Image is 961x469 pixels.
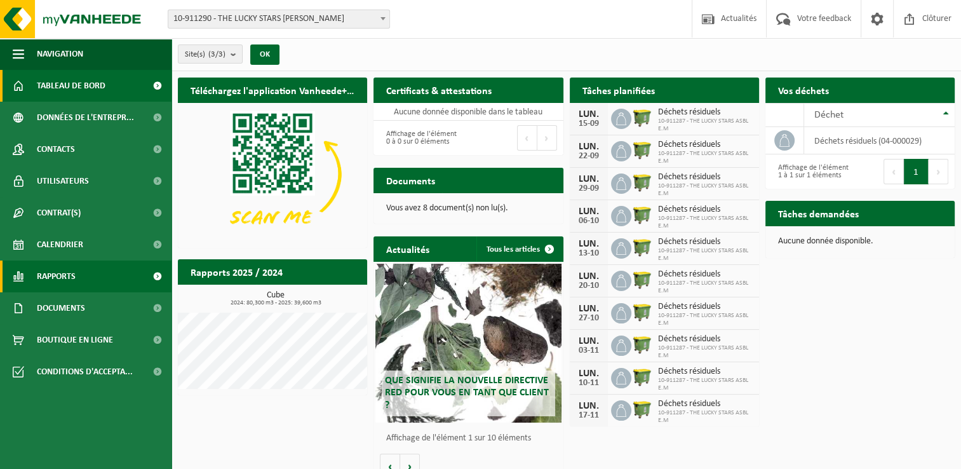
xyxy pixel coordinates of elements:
[658,205,753,215] span: Déchets résiduels
[385,376,549,410] span: Que signifie la nouvelle directive RED pour vous en tant que client ?
[658,172,753,182] span: Déchets résiduels
[250,44,279,65] button: OK
[168,10,389,28] span: 10-911290 - THE LUCKY STARS E.M - RONSE
[658,269,753,280] span: Déchets résiduels
[765,78,842,102] h2: Vos déchets
[658,237,753,247] span: Déchets résiduels
[576,369,601,379] div: LUN.
[185,45,225,64] span: Site(s)
[37,133,75,165] span: Contacts
[576,142,601,152] div: LUN.
[386,434,556,443] p: Affichage de l'élément 1 sur 10 éléments
[576,109,601,119] div: LUN.
[537,125,557,151] button: Next
[631,301,653,323] img: WB-1100-HPE-GN-50
[658,334,753,344] span: Déchets résiduels
[386,204,550,213] p: Vous avez 8 document(s) non lu(s).
[576,346,601,355] div: 03-11
[178,78,367,102] h2: Téléchargez l'application Vanheede+ maintenant!
[208,50,225,58] count: (3/3)
[576,336,601,346] div: LUN.
[37,261,76,292] span: Rapports
[778,237,942,246] p: Aucune donnée disponible.
[37,38,83,70] span: Navigation
[576,174,601,184] div: LUN.
[929,159,948,184] button: Next
[658,377,753,392] span: 10-911287 - THE LUCKY STARS ASBL E.M
[576,239,601,249] div: LUN.
[576,411,601,420] div: 17-11
[658,312,753,327] span: 10-911287 - THE LUCKY STARS ASBL E.M
[476,236,562,262] a: Tous les articles
[658,280,753,295] span: 10-911287 - THE LUCKY STARS ASBL E.M
[631,172,653,193] img: WB-1100-HPE-GN-50
[658,140,753,150] span: Déchets résiduels
[576,249,601,258] div: 13-10
[257,284,366,309] a: Consulter les rapports
[631,269,653,290] img: WB-1100-HPE-GN-50
[168,10,390,29] span: 10-911290 - THE LUCKY STARS E.M - RONSE
[576,207,601,217] div: LUN.
[658,344,753,360] span: 10-911287 - THE LUCKY STARS ASBL E.M
[576,271,601,282] div: LUN.
[658,399,753,409] span: Déchets résiduels
[37,102,134,133] span: Données de l'entrepr...
[576,314,601,323] div: 27-10
[658,367,753,377] span: Déchets résiduels
[884,159,904,184] button: Previous
[576,401,601,411] div: LUN.
[178,103,367,245] img: Download de VHEPlus App
[631,107,653,128] img: WB-1100-HPE-GN-50
[658,409,753,425] span: 10-911287 - THE LUCKY STARS ASBL E.M
[904,159,929,184] button: 1
[37,356,133,388] span: Conditions d'accepta...
[373,168,448,193] h2: Documents
[658,302,753,312] span: Déchets résiduels
[576,184,601,193] div: 29-09
[631,204,653,226] img: WB-1100-HPE-GN-50
[576,304,601,314] div: LUN.
[37,70,105,102] span: Tableau de bord
[772,158,854,186] div: Affichage de l'élément 1 à 1 sur 1 éléments
[373,236,442,261] h2: Actualités
[184,291,367,306] h3: Cube
[631,334,653,355] img: WB-1100-HPE-GN-50
[373,78,504,102] h2: Certificats & attestations
[178,259,295,284] h2: Rapports 2025 / 2024
[658,118,753,133] span: 10-911287 - THE LUCKY STARS ASBL E.M
[380,124,462,152] div: Affichage de l'élément 0 à 0 sur 0 éléments
[576,217,601,226] div: 06-10
[37,324,113,356] span: Boutique en ligne
[576,379,601,388] div: 10-11
[658,247,753,262] span: 10-911287 - THE LUCKY STARS ASBL E.M
[37,197,81,229] span: Contrat(s)
[375,264,561,423] a: Que signifie la nouvelle directive RED pour vous en tant que client ?
[814,110,843,120] span: Déchet
[765,201,871,226] h2: Tâches demandées
[631,236,653,258] img: WB-1100-HPE-GN-50
[804,127,955,154] td: déchets résiduels (04-000029)
[658,107,753,118] span: Déchets résiduels
[576,152,601,161] div: 22-09
[576,119,601,128] div: 15-09
[658,215,753,230] span: 10-911287 - THE LUCKY STARS ASBL E.M
[37,292,85,324] span: Documents
[631,139,653,161] img: WB-1100-HPE-GN-50
[184,300,367,306] span: 2024: 80,300 m3 - 2025: 39,600 m3
[631,398,653,420] img: WB-1100-HPE-GN-50
[373,103,563,121] td: Aucune donnée disponible dans le tableau
[631,366,653,388] img: WB-1100-HPE-GN-50
[576,282,601,290] div: 20-10
[178,44,243,64] button: Site(s)(3/3)
[570,78,668,102] h2: Tâches planifiées
[37,165,89,197] span: Utilisateurs
[658,150,753,165] span: 10-911287 - THE LUCKY STARS ASBL E.M
[517,125,537,151] button: Previous
[658,182,753,198] span: 10-911287 - THE LUCKY STARS ASBL E.M
[37,229,83,261] span: Calendrier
